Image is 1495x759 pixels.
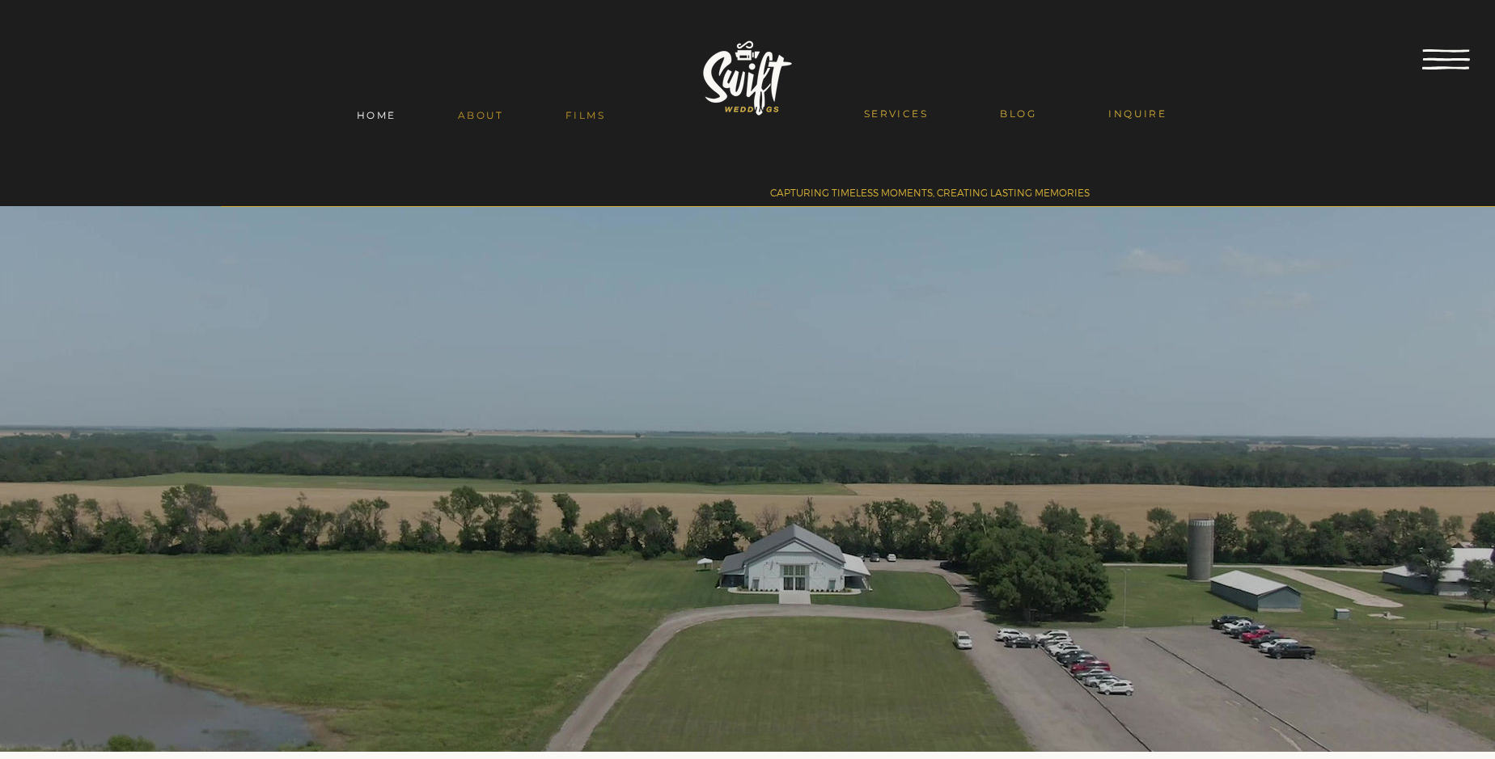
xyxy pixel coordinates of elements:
[427,101,535,129] a: ABOUT
[770,187,1090,198] span: CAPTURING TIMELESS MOMENTS, CREATING LASTING MEMORIES
[686,27,809,129] img: Wedding Videographer near me
[565,109,605,121] span: FILMS
[1108,108,1167,120] span: INQUIRE
[458,109,504,121] span: ABOUT
[1073,99,1203,128] a: INQUIRE
[1000,108,1036,120] span: BLOG
[535,101,636,129] a: FILMS
[964,99,1073,128] a: BLOG
[357,109,396,121] span: HOME
[828,99,1203,128] nav: Site
[326,101,427,129] a: HOME
[828,99,964,128] a: SERVICES
[864,108,928,120] span: SERVICES
[326,101,636,129] nav: Site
